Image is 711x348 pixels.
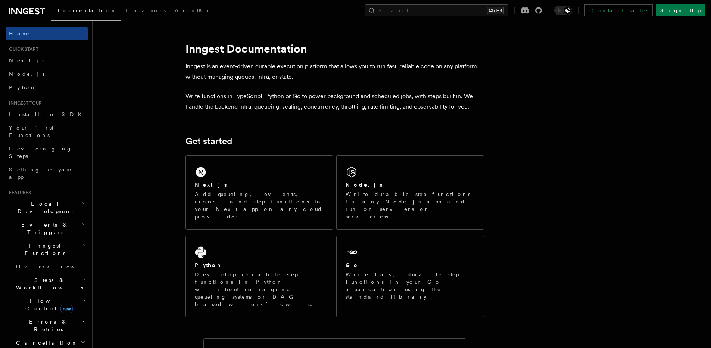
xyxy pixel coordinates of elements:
[9,84,36,90] span: Python
[6,121,88,142] a: Your first Functions
[346,261,359,269] h2: Go
[13,339,78,347] span: Cancellation
[13,276,83,291] span: Steps & Workflows
[346,271,475,301] p: Write fast, durable step functions in your Go application using the standard library.
[365,4,508,16] button: Search...Ctrl+K
[6,239,88,260] button: Inngest Functions
[6,54,88,67] a: Next.js
[487,7,504,14] kbd: Ctrl+K
[346,190,475,220] p: Write durable step functions in any Node.js app and run on servers or serverless.
[195,271,324,308] p: Develop reliable step functions in Python without managing queueing systems or DAG based workflows.
[346,181,383,189] h2: Node.js
[336,155,484,230] a: Node.jsWrite durable step functions in any Node.js app and run on servers or serverless.
[51,2,121,21] a: Documentation
[60,305,73,313] span: new
[9,30,30,37] span: Home
[185,61,484,82] p: Inngest is an event-driven durable execution platform that allows you to run fast, reliable code ...
[6,197,88,218] button: Local Development
[9,71,44,77] span: Node.js
[13,315,88,336] button: Errors & Retries
[6,67,88,81] a: Node.js
[195,261,222,269] h2: Python
[13,273,88,294] button: Steps & Workflows
[6,218,88,239] button: Events & Triggers
[6,163,88,184] a: Setting up your app
[9,58,44,63] span: Next.js
[9,167,73,180] span: Setting up your app
[185,236,333,317] a: PythonDevelop reliable step functions in Python without managing queueing systems or DAG based wo...
[584,4,653,16] a: Contact sales
[55,7,117,13] span: Documentation
[9,125,53,138] span: Your first Functions
[656,4,705,16] a: Sign Up
[554,6,572,15] button: Toggle dark mode
[6,27,88,40] a: Home
[195,181,227,189] h2: Next.js
[185,136,232,146] a: Get started
[13,318,81,333] span: Errors & Retries
[170,2,219,20] a: AgentKit
[185,155,333,230] a: Next.jsAdd queueing, events, crons, and step functions to your Next app on any cloud provider.
[9,111,86,117] span: Install the SDK
[13,294,88,315] button: Flow Controlnew
[16,264,93,270] span: Overview
[13,260,88,273] a: Overview
[126,7,166,13] span: Examples
[175,7,214,13] span: AgentKit
[6,221,81,236] span: Events & Triggers
[195,190,324,220] p: Add queueing, events, crons, and step functions to your Next app on any cloud provider.
[6,81,88,94] a: Python
[6,242,81,257] span: Inngest Functions
[121,2,170,20] a: Examples
[6,200,81,215] span: Local Development
[6,46,38,52] span: Quick start
[6,142,88,163] a: Leveraging Steps
[13,297,82,312] span: Flow Control
[185,42,484,55] h1: Inngest Documentation
[6,100,42,106] span: Inngest tour
[6,108,88,121] a: Install the SDK
[9,146,72,159] span: Leveraging Steps
[185,91,484,112] p: Write functions in TypeScript, Python or Go to power background and scheduled jobs, with steps bu...
[6,190,31,196] span: Features
[336,236,484,317] a: GoWrite fast, durable step functions in your Go application using the standard library.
